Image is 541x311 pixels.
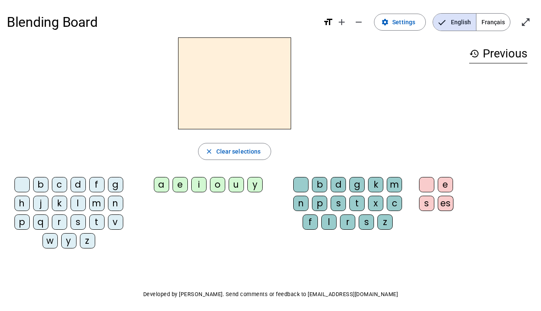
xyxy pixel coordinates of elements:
div: t [89,214,105,230]
h1: Blending Board [7,9,316,36]
div: h [14,196,30,211]
div: i [191,177,207,192]
div: n [108,196,123,211]
div: s [359,214,374,230]
div: p [14,214,30,230]
button: Clear selections [198,143,272,160]
div: d [71,177,86,192]
div: n [293,196,309,211]
div: k [368,177,383,192]
div: w [42,233,58,248]
div: p [312,196,327,211]
div: z [377,214,393,230]
div: r [52,214,67,230]
h3: Previous [469,44,527,63]
div: z [80,233,95,248]
button: Increase font size [333,14,350,31]
div: es [438,196,453,211]
div: a [154,177,169,192]
div: g [349,177,365,192]
div: f [89,177,105,192]
div: v [108,214,123,230]
button: Decrease font size [350,14,367,31]
span: Clear selections [216,146,261,157]
div: e [173,177,188,192]
span: Settings [392,17,415,27]
mat-icon: add [337,17,347,27]
div: x [368,196,383,211]
span: English [433,14,476,31]
div: c [387,196,402,211]
div: t [349,196,365,211]
div: r [340,214,355,230]
div: y [61,233,76,248]
div: g [108,177,123,192]
button: Enter full screen [517,14,534,31]
mat-button-toggle-group: Language selection [433,13,510,31]
div: o [210,177,225,192]
mat-icon: settings [381,18,389,26]
div: q [33,214,48,230]
div: s [331,196,346,211]
div: e [438,177,453,192]
span: Français [476,14,510,31]
div: m [89,196,105,211]
p: Developed by [PERSON_NAME]. Send comments or feedback to [EMAIL_ADDRESS][DOMAIN_NAME] [7,289,534,300]
div: f [303,214,318,230]
mat-icon: close [205,148,213,155]
div: l [71,196,86,211]
div: u [229,177,244,192]
div: l [321,214,337,230]
mat-icon: open_in_full [521,17,531,27]
mat-icon: history [469,49,479,59]
div: j [33,196,48,211]
mat-icon: remove [354,17,364,27]
div: y [247,177,263,192]
div: k [52,196,67,211]
div: c [52,177,67,192]
div: s [419,196,434,211]
div: b [312,177,327,192]
div: s [71,214,86,230]
div: m [387,177,402,192]
div: b [33,177,48,192]
mat-icon: format_size [323,17,333,27]
div: d [331,177,346,192]
button: Settings [374,14,426,31]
